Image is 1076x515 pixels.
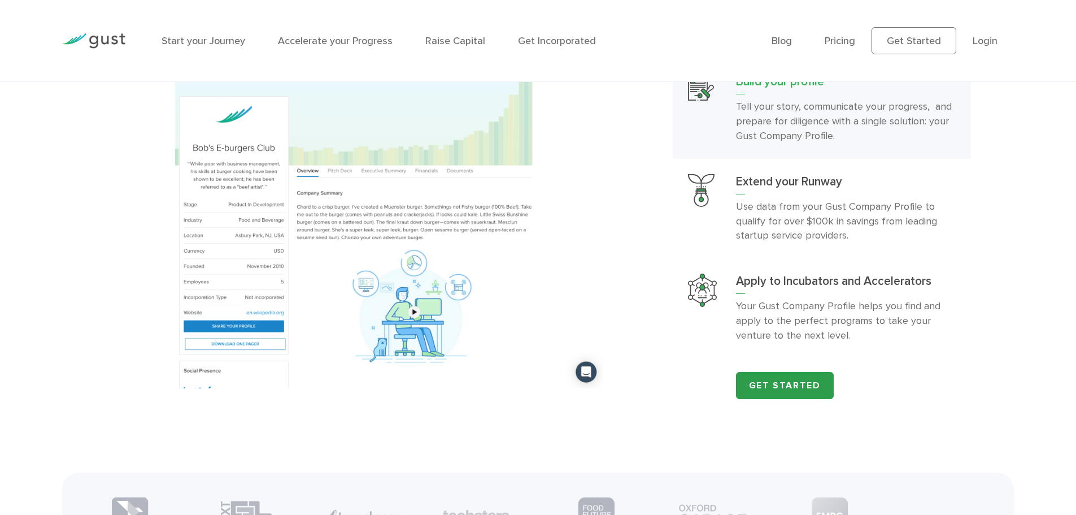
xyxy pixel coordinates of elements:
[278,35,393,47] a: Accelerate your Progress
[825,35,855,47] a: Pricing
[772,35,792,47] a: Blog
[736,299,956,343] p: Your Gust Company Profile helps you find and apply to the perfect programs to take your venture t...
[425,35,485,47] a: Raise Capital
[673,59,971,159] a: Build Your ProfileBuild your profileTell your story, communicate your progress, and prepare for d...
[872,27,956,54] a: Get Started
[105,6,603,388] img: Build your profile
[736,174,956,194] h3: Extend your Runway
[162,35,245,47] a: Start your Journey
[673,159,971,259] a: Extend Your RunwayExtend your RunwayUse data from your Gust Company Profile to qualify for over $...
[688,274,717,306] img: Apply To Incubators And Accelerators
[688,174,715,207] img: Extend Your Runway
[736,372,834,399] a: Get Started
[673,258,971,358] a: Apply To Incubators And AcceleratorsApply to Incubators and AcceleratorsYour Gust Company Profile...
[62,33,125,49] img: Gust Logo
[518,35,596,47] a: Get Incorporated
[688,74,715,101] img: Build Your Profile
[736,99,956,144] p: Tell your story, communicate your progress, and prepare for diligence with a single solution: you...
[736,200,956,244] p: Use data from your Gust Company Profile to qualify for over $100k in savings from leading startup...
[736,274,956,294] h3: Apply to Incubators and Accelerators
[973,35,997,47] a: Login
[736,74,956,94] h3: Build your profile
